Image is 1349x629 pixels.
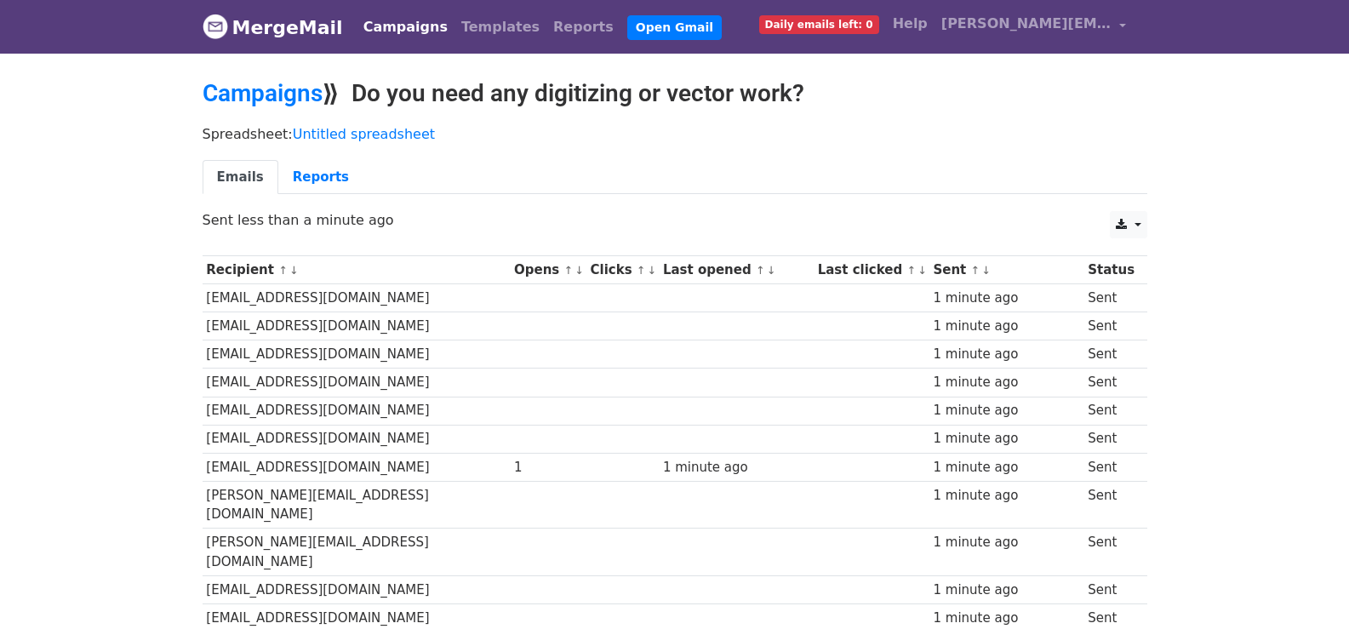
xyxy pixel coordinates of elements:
[935,7,1134,47] a: [PERSON_NAME][EMAIL_ADDRESS][DOMAIN_NAME]
[814,256,929,284] th: Last clicked
[933,486,1079,506] div: 1 minute ago
[278,264,288,277] a: ↑
[1083,425,1138,453] td: Sent
[586,256,659,284] th: Clicks
[906,264,916,277] a: ↑
[454,10,546,44] a: Templates
[971,264,980,277] a: ↑
[1083,256,1138,284] th: Status
[933,429,1079,449] div: 1 minute ago
[203,211,1147,229] p: Sent less than a minute ago
[563,264,573,277] a: ↑
[203,369,511,397] td: [EMAIL_ADDRESS][DOMAIN_NAME]
[933,345,1079,364] div: 1 minute ago
[1083,312,1138,340] td: Sent
[510,256,586,284] th: Opens
[203,397,511,425] td: [EMAIL_ADDRESS][DOMAIN_NAME]
[981,264,991,277] a: ↓
[648,264,657,277] a: ↓
[933,609,1079,628] div: 1 minute ago
[293,126,435,142] a: Untitled spreadsheet
[203,425,511,453] td: [EMAIL_ADDRESS][DOMAIN_NAME]
[1083,453,1138,481] td: Sent
[759,15,879,34] span: Daily emails left: 0
[756,264,765,277] a: ↑
[637,264,646,277] a: ↑
[933,580,1079,600] div: 1 minute ago
[941,14,1112,34] span: [PERSON_NAME][EMAIL_ADDRESS][DOMAIN_NAME]
[933,401,1079,420] div: 1 minute ago
[929,256,1084,284] th: Sent
[1083,481,1138,529] td: Sent
[574,264,584,277] a: ↓
[203,340,511,369] td: [EMAIL_ADDRESS][DOMAIN_NAME]
[752,7,886,41] a: Daily emails left: 0
[546,10,620,44] a: Reports
[203,160,278,195] a: Emails
[659,256,814,284] th: Last opened
[1083,397,1138,425] td: Sent
[514,458,582,477] div: 1
[357,10,454,44] a: Campaigns
[203,284,511,312] td: [EMAIL_ADDRESS][DOMAIN_NAME]
[203,529,511,576] td: [PERSON_NAME][EMAIL_ADDRESS][DOMAIN_NAME]
[203,14,228,39] img: MergeMail logo
[203,453,511,481] td: [EMAIL_ADDRESS][DOMAIN_NAME]
[933,317,1079,336] div: 1 minute ago
[917,264,927,277] a: ↓
[933,533,1079,552] div: 1 minute ago
[203,576,511,604] td: [EMAIL_ADDRESS][DOMAIN_NAME]
[203,9,343,45] a: MergeMail
[203,79,1147,108] h2: ⟫ Do you need any digitizing or vector work?
[933,458,1079,477] div: 1 minute ago
[933,289,1079,308] div: 1 minute ago
[933,373,1079,392] div: 1 minute ago
[203,312,511,340] td: [EMAIL_ADDRESS][DOMAIN_NAME]
[203,125,1147,143] p: Spreadsheet:
[1083,369,1138,397] td: Sent
[663,458,809,477] div: 1 minute ago
[767,264,776,277] a: ↓
[886,7,935,41] a: Help
[203,79,323,107] a: Campaigns
[289,264,299,277] a: ↓
[203,481,511,529] td: [PERSON_NAME][EMAIL_ADDRESS][DOMAIN_NAME]
[1083,284,1138,312] td: Sent
[1083,576,1138,604] td: Sent
[278,160,363,195] a: Reports
[627,15,722,40] a: Open Gmail
[203,256,511,284] th: Recipient
[1083,529,1138,576] td: Sent
[1083,340,1138,369] td: Sent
